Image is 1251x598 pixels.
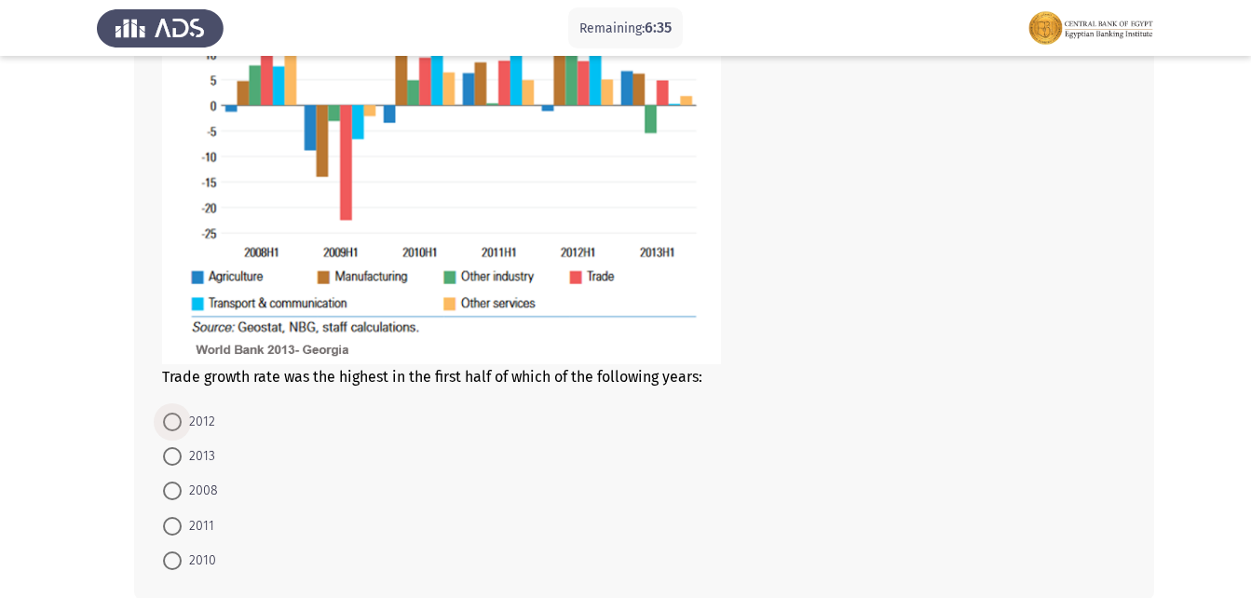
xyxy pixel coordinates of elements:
[579,17,672,40] p: Remaining:
[182,550,216,572] span: 2010
[182,515,214,537] span: 2011
[182,445,215,468] span: 2013
[97,2,224,54] img: Assess Talent Management logo
[182,480,218,502] span: 2008
[182,411,215,433] span: 2012
[162,368,702,386] span: Trade growth rate was the highest in the first half of which of the following years:
[645,19,672,36] span: 6:35
[1027,2,1154,54] img: Assessment logo of EBI Analytical Thinking FOCUS Assessment EN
